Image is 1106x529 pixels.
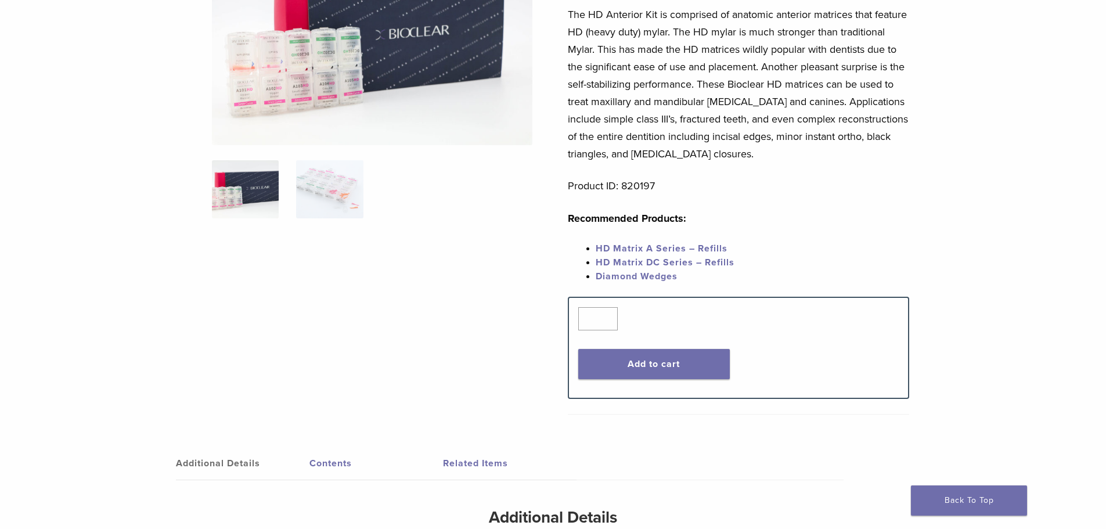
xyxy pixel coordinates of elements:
[568,212,686,225] strong: Recommended Products:
[212,160,279,218] img: IMG_8088-1-324x324.jpg
[596,271,678,282] a: Diamond Wedges
[568,177,909,195] p: Product ID: 820197
[911,485,1027,516] a: Back To Top
[568,6,909,163] p: The HD Anterior Kit is comprised of anatomic anterior matrices that feature HD (heavy duty) mylar...
[443,447,577,480] a: Related Items
[176,447,309,480] a: Additional Details
[596,243,727,254] a: HD Matrix A Series – Refills
[596,257,734,268] a: HD Matrix DC Series – Refills
[578,349,730,379] button: Add to cart
[309,447,443,480] a: Contents
[296,160,363,218] img: Complete HD Anterior Kit - Image 2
